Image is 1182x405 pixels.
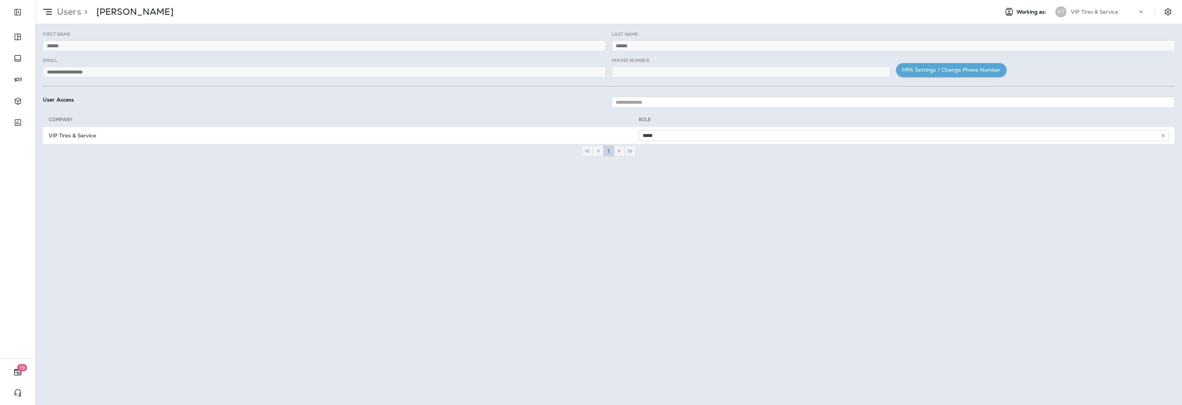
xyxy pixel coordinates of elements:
[43,96,74,103] strong: User Access
[1017,9,1048,15] span: Working as:
[612,31,638,37] label: Last Name
[1161,5,1175,18] button: Settings
[43,31,71,37] label: First Name
[43,127,639,144] td: VIP Tires & Service
[17,364,27,371] span: 19
[43,117,639,126] th: Company
[96,6,174,17] div: Connor Hughes
[639,117,1175,126] th: Role
[612,58,649,64] label: Phone Number
[96,6,174,17] p: [PERSON_NAME]
[7,365,28,380] button: 19
[1071,9,1118,15] p: VIP Tires & Service
[7,5,28,20] button: Expand Sidebar
[607,148,610,154] span: 1
[603,145,614,157] button: 1
[54,6,81,17] p: Users
[1055,6,1066,17] div: VT
[896,63,1007,77] button: MFA Settings / Change Phone Number
[81,6,88,17] p: >
[43,58,58,64] label: Email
